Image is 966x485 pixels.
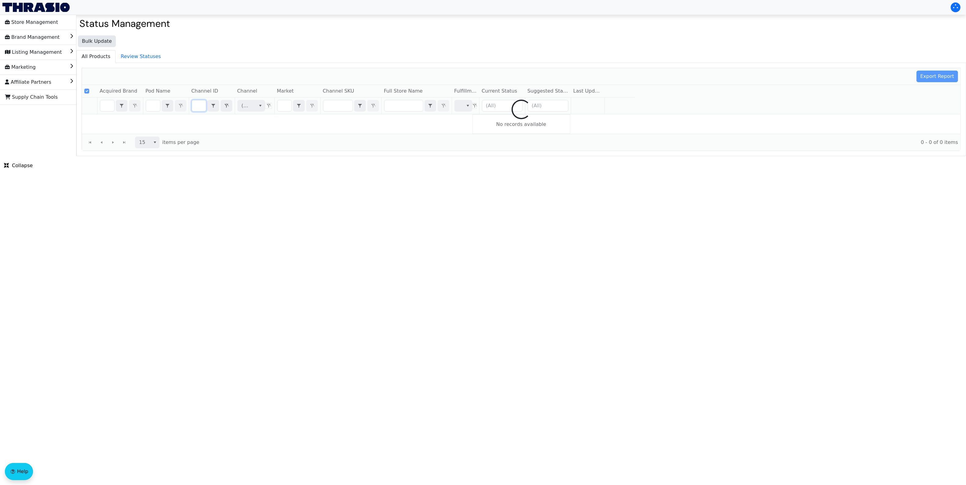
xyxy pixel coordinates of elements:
[2,3,70,12] img: Thrasio Logo
[79,18,963,29] h2: Status Management
[5,32,60,42] span: Brand Management
[5,463,33,480] button: Help floatingactionbutton
[5,62,36,72] span: Marketing
[77,50,115,63] span: All Products
[116,50,166,63] span: Review Statuses
[5,77,51,87] span: Affiliate Partners
[5,17,58,27] span: Store Management
[5,92,58,102] span: Supply Chain Tools
[78,35,116,47] button: Bulk Update
[82,38,112,45] span: Bulk Update
[5,47,62,57] span: Listing Management
[4,162,33,169] span: Collapse
[17,468,28,475] span: Help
